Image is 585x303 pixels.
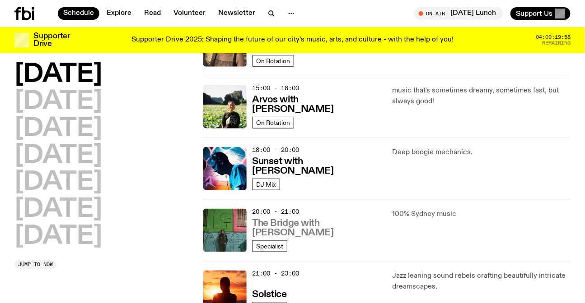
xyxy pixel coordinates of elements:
[536,35,571,40] span: 04:09:19:58
[14,62,102,87] button: [DATE]
[14,170,102,195] button: [DATE]
[14,260,56,269] button: Jump to now
[14,197,102,222] button: [DATE]
[252,240,287,252] a: Specialist
[252,55,294,67] a: On Rotation
[213,7,261,20] a: Newsletter
[252,288,286,299] a: Solstice
[14,89,102,115] button: [DATE]
[256,57,290,64] span: On Rotation
[14,116,102,142] button: [DATE]
[252,117,294,129] a: On Rotation
[252,93,381,114] a: Arvos with [PERSON_NAME]
[256,119,290,126] span: On Rotation
[252,207,299,216] span: 20:00 - 21:00
[256,181,276,188] span: DJ Mix
[203,85,247,129] img: Bri is smiling and wearing a black t-shirt. She is standing in front of a lush, green field. Ther...
[252,146,299,154] span: 18:00 - 20:00
[252,179,280,190] a: DJ Mix
[252,290,286,299] h3: Solstice
[203,147,247,190] img: Simon Caldwell stands side on, looking downwards. He has headphones on. Behind him is a brightly ...
[168,7,211,20] a: Volunteer
[139,7,166,20] a: Read
[252,219,381,238] h3: The Bridge with [PERSON_NAME]
[252,84,299,92] span: 15:00 - 18:00
[414,7,503,20] button: On Air[DATE] Lunch
[256,243,283,249] span: Specialist
[252,217,381,238] a: The Bridge with [PERSON_NAME]
[252,155,381,176] a: Sunset with [PERSON_NAME]
[58,7,99,20] a: Schedule
[131,36,454,44] p: Supporter Drive 2025: Shaping the future of our city’s music, arts, and culture - with the help o...
[393,209,571,220] p: 100% Sydney music
[33,32,70,48] h3: Supporter Drive
[14,224,102,249] button: [DATE]
[203,209,247,252] img: Amelia Sparke is wearing a black hoodie and pants, leaning against a blue, green and pink wall wi...
[516,9,552,18] span: Support Us
[393,147,571,158] p: Deep boogie mechanics.
[18,262,53,267] span: Jump to now
[252,95,381,114] h3: Arvos with [PERSON_NAME]
[252,157,381,176] h3: Sunset with [PERSON_NAME]
[101,7,137,20] a: Explore
[393,85,571,107] p: music that's sometimes dreamy, sometimes fast, but always good!
[252,269,299,278] span: 21:00 - 23:00
[393,271,571,292] p: Jazz leaning sound rebels crafting beautifully intricate dreamscapes.
[542,41,571,46] span: Remaining
[14,143,102,169] button: [DATE]
[510,7,571,20] button: Support Us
